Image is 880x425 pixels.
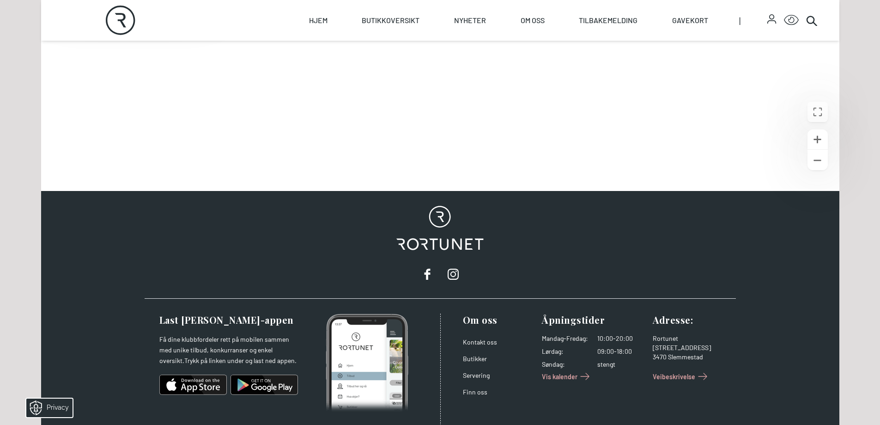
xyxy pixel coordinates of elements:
div: Rortunet [653,334,725,343]
a: instagram [444,265,462,283]
button: Open Accessibility Menu [784,13,799,28]
h3: Om oss [463,314,535,326]
dt: Mandag - Fredag : [542,334,588,343]
a: Butikker [463,355,487,363]
a: facebook [418,265,437,283]
a: Servering [463,371,490,379]
a: Finn oss [463,388,487,396]
span: Veibeskrivelse [653,372,695,382]
h3: Adresse : [653,314,725,326]
div: [STREET_ADDRESS] [653,343,725,352]
iframe: Manage Preferences [9,395,85,420]
span: Vis kalender [542,372,577,382]
span: 3470 [653,353,667,361]
a: Veibeskrivelse [653,369,710,384]
dd: 09:00-18:00 [597,347,645,356]
dt: Lørdag : [542,347,588,356]
p: Få dine klubbfordeler rett på mobilen sammen med unike tilbud, konkurranser og enkel oversikt.Try... [159,334,298,366]
dt: Søndag : [542,360,588,369]
a: Vis kalender [542,369,592,384]
span: Slemmestad [668,353,703,361]
img: Photo of mobile app home screen [326,314,408,413]
dd: stengt [597,360,645,369]
h3: Åpningstider [542,314,645,326]
img: ios [159,374,227,396]
a: Kontakt oss [463,338,497,346]
dd: 10:00-20:00 [597,334,645,343]
img: android [231,374,298,396]
h3: Last [PERSON_NAME]-appen [159,314,298,326]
